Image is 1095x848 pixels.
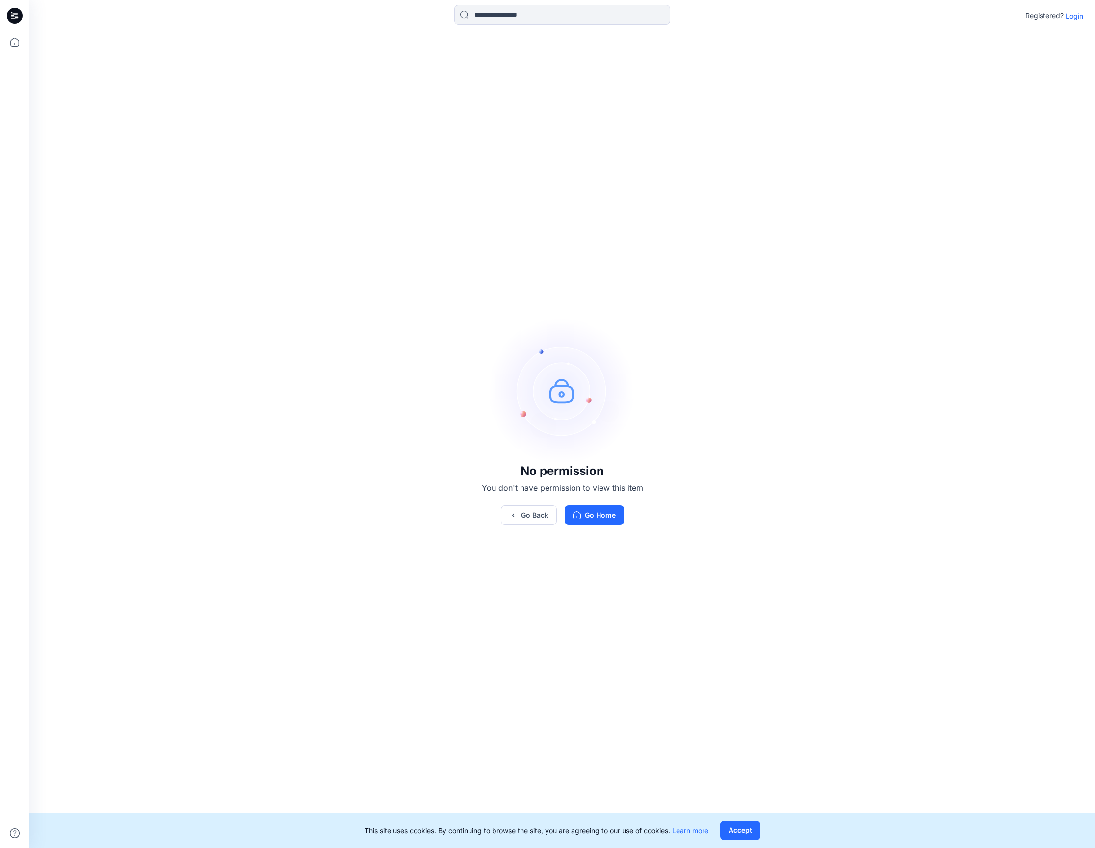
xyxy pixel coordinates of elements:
p: Registered? [1025,10,1064,22]
a: Learn more [672,826,708,835]
p: Login [1066,11,1083,21]
p: You don't have permission to view this item [482,482,643,494]
button: Go Home [565,505,624,525]
img: no-perm.svg [489,317,636,464]
p: This site uses cookies. By continuing to browse the site, you are agreeing to our use of cookies. [365,825,708,836]
button: Accept [720,821,760,840]
button: Go Back [501,505,557,525]
h3: No permission [482,464,643,478]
